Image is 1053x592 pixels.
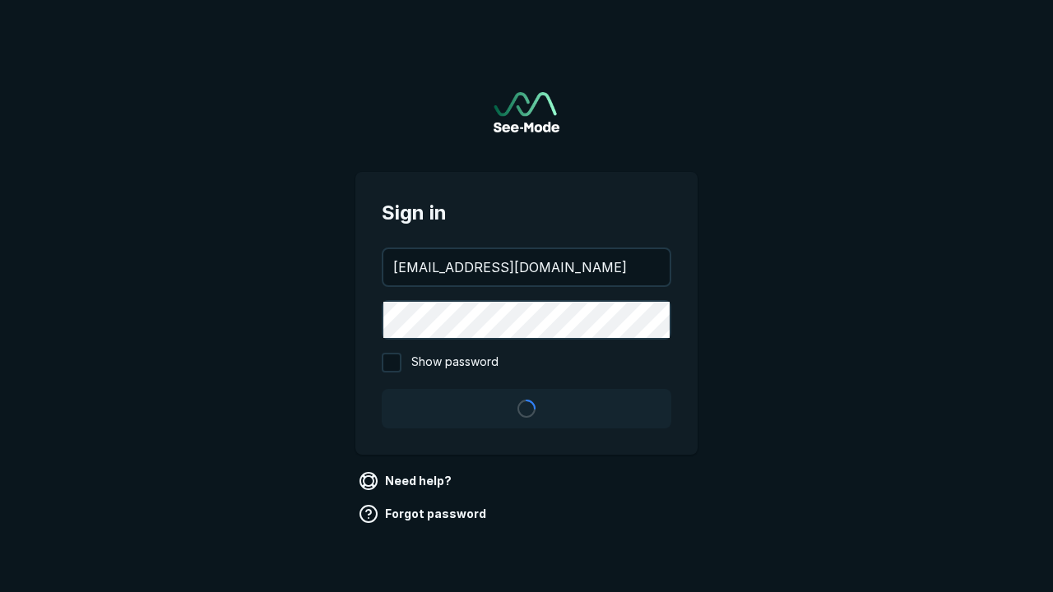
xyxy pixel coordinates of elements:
a: Need help? [355,468,458,494]
span: Sign in [382,198,671,228]
input: your@email.com [383,249,670,285]
img: See-Mode Logo [494,92,559,132]
a: Go to sign in [494,92,559,132]
a: Forgot password [355,501,493,527]
span: Show password [411,353,499,372]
